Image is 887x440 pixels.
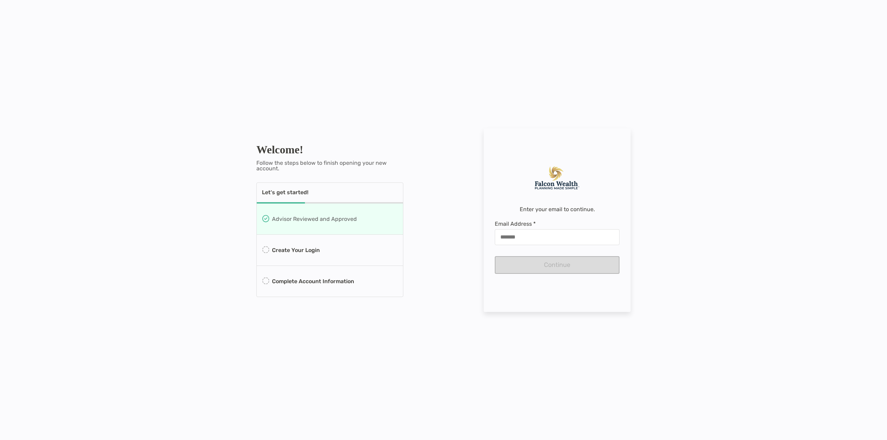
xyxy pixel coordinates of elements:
[256,143,403,156] h1: Welcome!
[272,277,354,286] p: Complete Account Information
[272,246,320,254] p: Create Your Login
[520,207,595,212] p: Enter your email to continue.
[495,234,619,240] input: Email Address *
[495,221,620,227] span: Email Address *
[262,190,308,195] p: Let's get started!
[272,215,357,223] p: Advisor Reviewed and Approved
[534,167,580,189] img: Company Logo
[256,160,403,171] p: Follow the steps below to finish opening your new account.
